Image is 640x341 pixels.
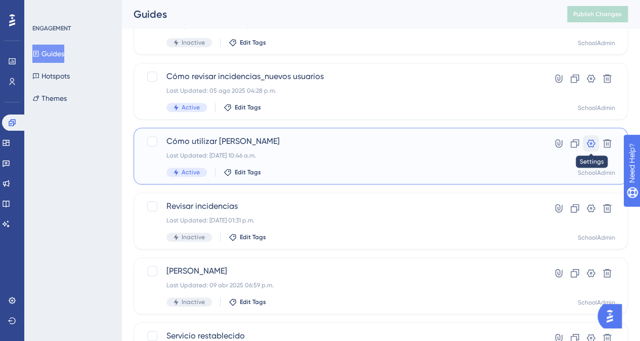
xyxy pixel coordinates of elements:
[235,168,261,176] span: Edit Tags
[229,298,266,306] button: Edit Tags
[166,200,514,212] span: Revisar incidencias
[166,281,514,289] div: Last Updated: 09 abr 2025 06:59 p.m.
[32,45,64,63] button: Guides
[166,135,514,147] span: Cómo utilizar [PERSON_NAME]
[240,39,266,47] span: Edit Tags
[578,234,615,242] div: SchoolAdmin
[182,298,205,306] span: Inactive
[578,298,615,307] div: SchoolAdmin
[235,103,261,111] span: Edit Tags
[32,67,70,85] button: Hotspots
[134,7,542,21] div: Guides
[240,298,266,306] span: Edit Tags
[166,265,514,277] span: [PERSON_NAME]
[182,233,205,241] span: Inactive
[166,216,514,224] div: Last Updated: [DATE] 01:31 p.m.
[229,233,266,241] button: Edit Tags
[573,10,622,18] span: Publish Changes
[578,39,615,47] div: SchoolAdmin
[166,87,514,95] div: Last Updated: 05 ago 2025 04:28 p.m.
[166,151,514,160] div: Last Updated: [DATE] 10:46 a.m.
[578,104,615,112] div: SchoolAdmin
[598,301,628,331] iframe: UserGuiding AI Assistant Launcher
[32,89,67,107] button: Themes
[32,24,71,32] div: ENGAGEMENT
[182,103,200,111] span: Active
[166,70,514,83] span: Cómo revisar incidencias_nuevos usuarios
[240,233,266,241] span: Edit Tags
[578,169,615,177] div: SchoolAdmin
[229,39,266,47] button: Edit Tags
[182,168,200,176] span: Active
[24,3,63,15] span: Need Help?
[224,168,261,176] button: Edit Tags
[224,103,261,111] button: Edit Tags
[182,39,205,47] span: Inactive
[567,6,628,22] button: Publish Changes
